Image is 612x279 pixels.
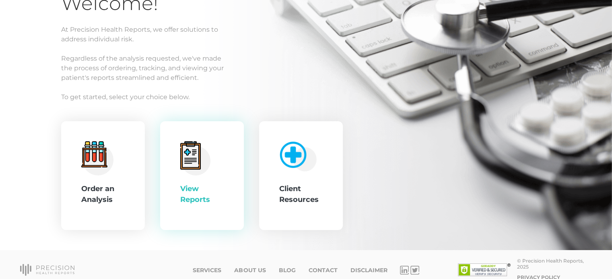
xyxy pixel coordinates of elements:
[278,267,295,274] a: Blog
[308,267,337,274] a: Contact
[234,267,266,274] a: About Us
[81,183,125,205] div: Order an Analysis
[517,258,592,270] div: © Precision Health Reports, 2025
[350,267,387,274] a: Disclaimer
[61,92,551,102] p: To get started, select your choice below.
[180,183,224,205] div: View Reports
[458,263,511,276] img: SSL site seal - click to verify
[61,54,551,83] p: Regardless of the analysis requested, we've made the process of ordering, tracking, and viewing y...
[279,183,323,205] div: Client Resources
[193,267,221,274] a: Services
[61,25,551,44] p: At Precision Health Reports, we offer solutions to address individual risk.
[276,138,317,172] img: client-resource.c5a3b187.png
